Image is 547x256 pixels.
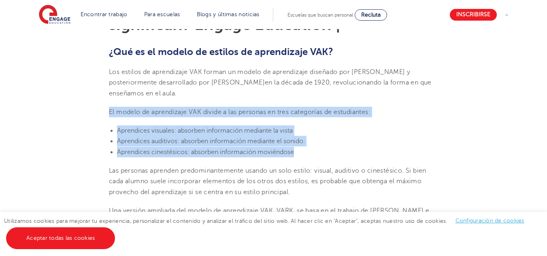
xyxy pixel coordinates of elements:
a: Configuración de cookies [455,218,524,224]
a: Recluta [355,9,387,21]
font: Una versión ampliada del modelo de aprendizaje VAK, VARK, se basa en el trabajo de [PERSON_NAME] ... [109,207,429,225]
font: Las personas aprenden predominantemente usando un solo estilo: visual, auditivo o cinestésico. Si... [109,167,426,196]
font: Utilizamos cookies para mejorar tu experiencia, personalizar el contenido y analizar el tráfico d... [4,218,447,224]
a: Aceptar todas las cookies [6,227,115,249]
a: Para escuelas [144,11,180,17]
font: Aprendices cinestésicos: absorben información moviéndose [117,148,294,156]
font: El modelo de aprendizaje VAK divide a las personas en tres categorías de estudiantes: [109,108,370,116]
font: Los estilos de aprendizaje VAK forman un modelo de aprendizaje diseñado por [PERSON_NAME] y poste... [109,68,410,86]
font: Aprendices visuales: absorben información mediante la vista [117,127,293,134]
a: Encontrar trabajo [81,11,128,17]
a: Inscribirse [450,9,497,21]
img: Educación comprometida [39,5,70,25]
font: Aceptar todas las cookies [26,235,95,241]
font: Aprendices auditivos: absorben información mediante el sonido. [117,138,305,145]
font: . [175,90,177,97]
font: en la década de 1920, revolucionando la forma en que enseñamos en el aula [109,79,432,97]
a: Blogs y últimas noticias [197,11,260,17]
font: Recluta [361,12,381,18]
font: ¿Qué es el modelo de estilos de aprendizaje VAK? [109,46,333,57]
font: Escuelas que buscan personal [287,12,353,18]
font: Inscribirse [456,12,490,18]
